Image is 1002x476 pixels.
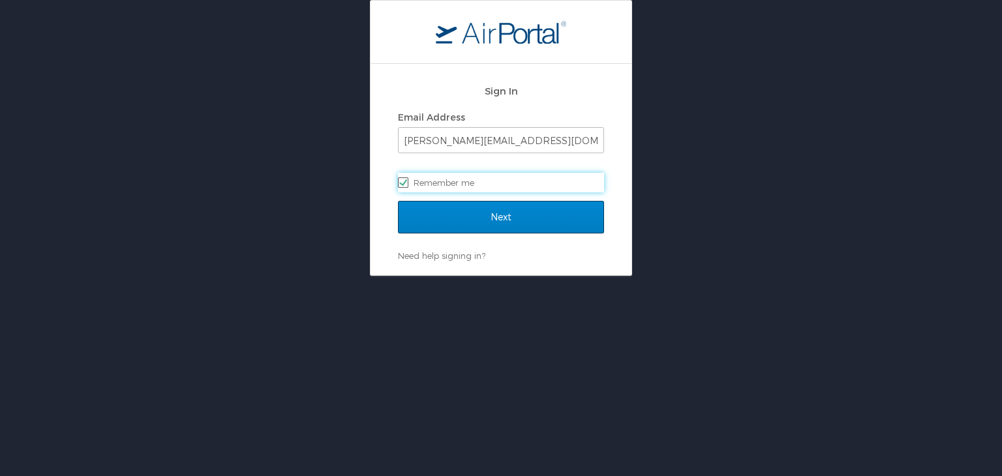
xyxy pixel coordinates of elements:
a: Need help signing in? [398,250,485,261]
input: Next [398,201,604,233]
label: Remember me [398,173,604,192]
img: logo [436,20,566,44]
h2: Sign In [398,83,604,98]
label: Email Address [398,112,465,123]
